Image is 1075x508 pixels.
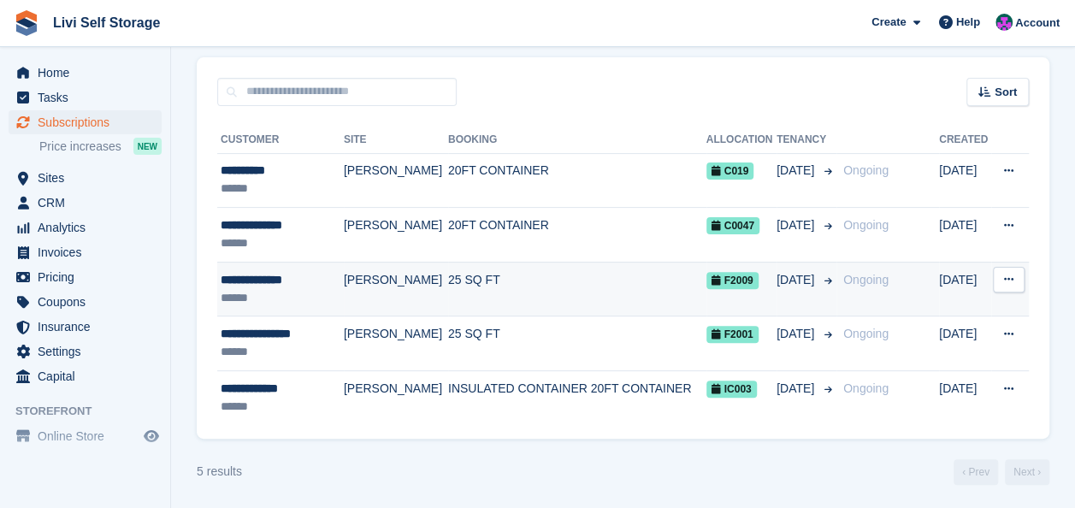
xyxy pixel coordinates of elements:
a: menu [9,191,162,215]
nav: Page [950,459,1053,485]
img: Graham Cameron [995,14,1013,31]
td: [PERSON_NAME] [344,371,448,425]
span: C0047 [706,217,759,234]
span: Ongoing [843,163,889,177]
th: Site [344,127,448,154]
a: menu [9,110,162,134]
span: Sort [995,84,1017,101]
td: [PERSON_NAME] [344,208,448,263]
span: Coupons [38,290,140,314]
span: IC003 [706,381,757,398]
a: menu [9,340,162,363]
span: [DATE] [777,162,818,180]
div: 5 results [197,463,242,481]
span: Capital [38,364,140,388]
a: menu [9,315,162,339]
div: NEW [133,138,162,155]
span: C019 [706,162,754,180]
span: Tasks [38,86,140,109]
span: [DATE] [777,271,818,289]
span: Home [38,61,140,85]
a: Price increases NEW [39,137,162,156]
span: Account [1015,15,1060,32]
span: Ongoing [843,327,889,340]
span: Online Store [38,424,140,448]
span: [DATE] [777,380,818,398]
a: menu [9,61,162,85]
a: Previous [954,459,998,485]
a: menu [9,166,162,190]
span: Ongoing [843,218,889,232]
td: [DATE] [939,316,991,371]
a: Preview store [141,426,162,446]
span: Pricing [38,265,140,289]
th: Tenancy [777,127,836,154]
img: stora-icon-8386f47178a22dfd0bd8f6a31ec36ba5ce8667c1dd55bd0f319d3a0aa187defe.svg [14,10,39,36]
span: Invoices [38,240,140,264]
span: [DATE] [777,325,818,343]
span: Price increases [39,139,121,155]
span: Ongoing [843,381,889,395]
a: menu [9,216,162,239]
span: Help [956,14,980,31]
td: [DATE] [939,371,991,425]
span: Create [871,14,906,31]
a: menu [9,290,162,314]
a: menu [9,364,162,388]
td: INSULATED CONTAINER 20FT CONTAINER [448,371,706,425]
td: 20FT CONTAINER [448,153,706,208]
th: Allocation [706,127,777,154]
span: [DATE] [777,216,818,234]
a: menu [9,86,162,109]
a: Livi Self Storage [46,9,167,37]
td: [PERSON_NAME] [344,262,448,316]
a: Next [1005,459,1049,485]
span: Sites [38,166,140,190]
span: CRM [38,191,140,215]
a: menu [9,424,162,448]
th: Created [939,127,991,154]
th: Customer [217,127,344,154]
span: F2009 [706,272,759,289]
span: Insurance [38,315,140,339]
span: Storefront [15,403,170,420]
a: menu [9,265,162,289]
a: menu [9,240,162,264]
span: Subscriptions [38,110,140,134]
span: F2001 [706,326,759,343]
td: 25 SQ FT [448,316,706,371]
td: [DATE] [939,262,991,316]
td: 20FT CONTAINER [448,208,706,263]
span: Analytics [38,216,140,239]
td: [PERSON_NAME] [344,316,448,371]
span: Ongoing [843,273,889,286]
td: [PERSON_NAME] [344,153,448,208]
th: Booking [448,127,706,154]
td: [DATE] [939,153,991,208]
span: Settings [38,340,140,363]
td: 25 SQ FT [448,262,706,316]
td: [DATE] [939,208,991,263]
